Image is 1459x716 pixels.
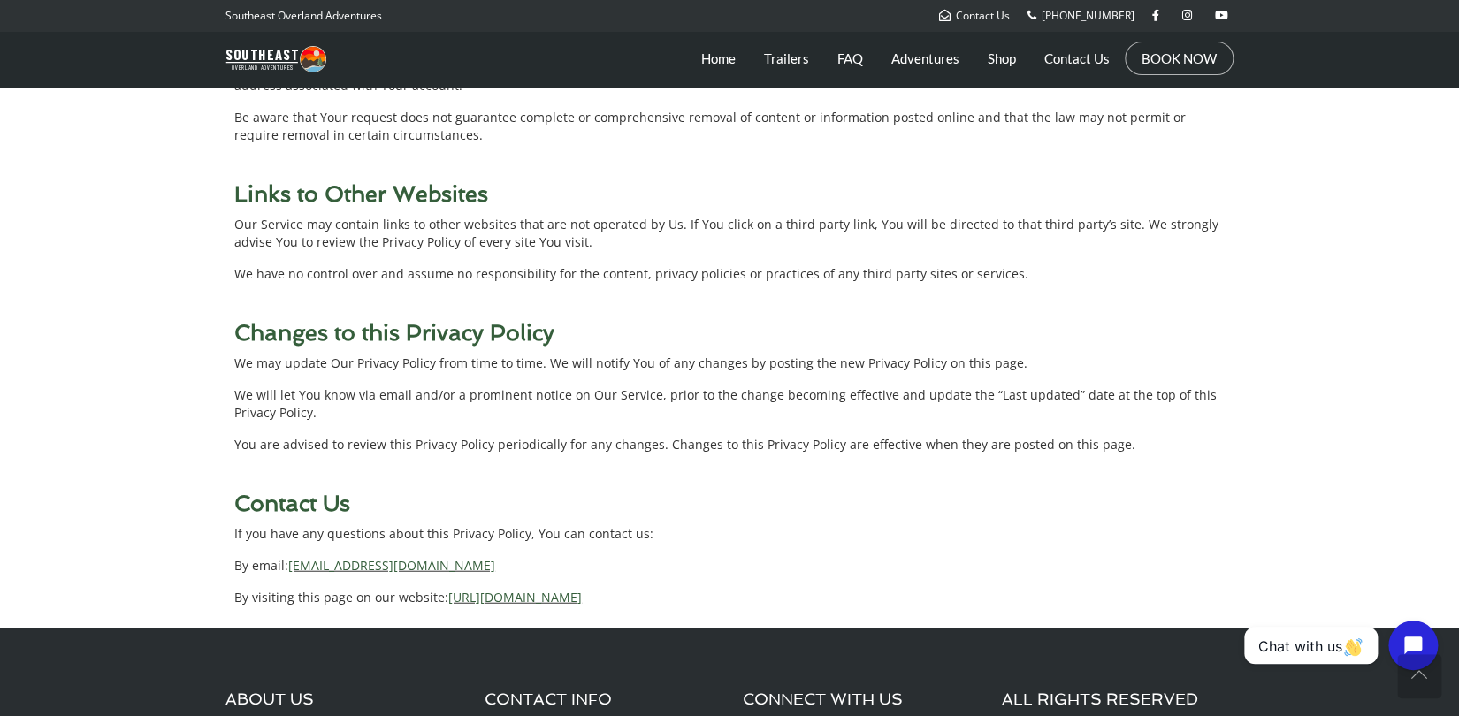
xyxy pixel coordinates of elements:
a: [PHONE_NUMBER] [1027,8,1134,23]
strong: Links to Other Websites [234,181,488,207]
span: Contact Us [956,8,1010,23]
a: Shop [988,36,1016,80]
a: BOOK NOW [1142,50,1217,67]
a: Trailers [764,36,809,80]
p: Our Service may contain links to other websites that are not operated by Us. If You click on a th... [234,216,1225,251]
p: We may update Our Privacy Policy from time to time. We will notify You of any changes by posting ... [234,354,1225,372]
p: We have no control over and assume no responsibility for the content, privacy policies or practic... [234,265,1225,283]
strong: Contact Us [234,491,350,516]
a: Contact Us [939,8,1010,23]
p: You are advised to review this Privacy Policy periodically for any changes. Changes to this Priva... [234,436,1225,453]
span: [PHONE_NUMBER] [1042,8,1134,23]
a: FAQ [837,36,863,80]
p: Southeast Overland Adventures [225,4,382,27]
p: By visiting this page on our website: [234,589,1225,606]
h3: CONNECT WITH US [743,690,975,708]
h3: ALL RIGHTS RESERVED [1002,690,1234,708]
a: Adventures [891,36,959,80]
h3: ABOUT US [225,690,458,708]
a: [URL][DOMAIN_NAME] [448,589,582,606]
p: Be aware that Your request does not guarantee complete or comprehensive removal of content or inf... [234,109,1225,144]
a: Home [701,36,736,80]
a: Contact Us [1044,36,1110,80]
img: Southeast Overland Adventures [225,46,326,72]
p: By email: [234,557,1225,575]
p: We will let You know via email and/or a prominent notice on Our Service, prior to the change beco... [234,386,1225,422]
a: [EMAIL_ADDRESS][DOMAIN_NAME] [288,557,495,574]
h3: CONTACT INFO [485,690,717,708]
strong: Changes to this Privacy Policy [234,320,554,346]
p: If you have any questions about this Privacy Policy, You can contact us: [234,525,1225,543]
